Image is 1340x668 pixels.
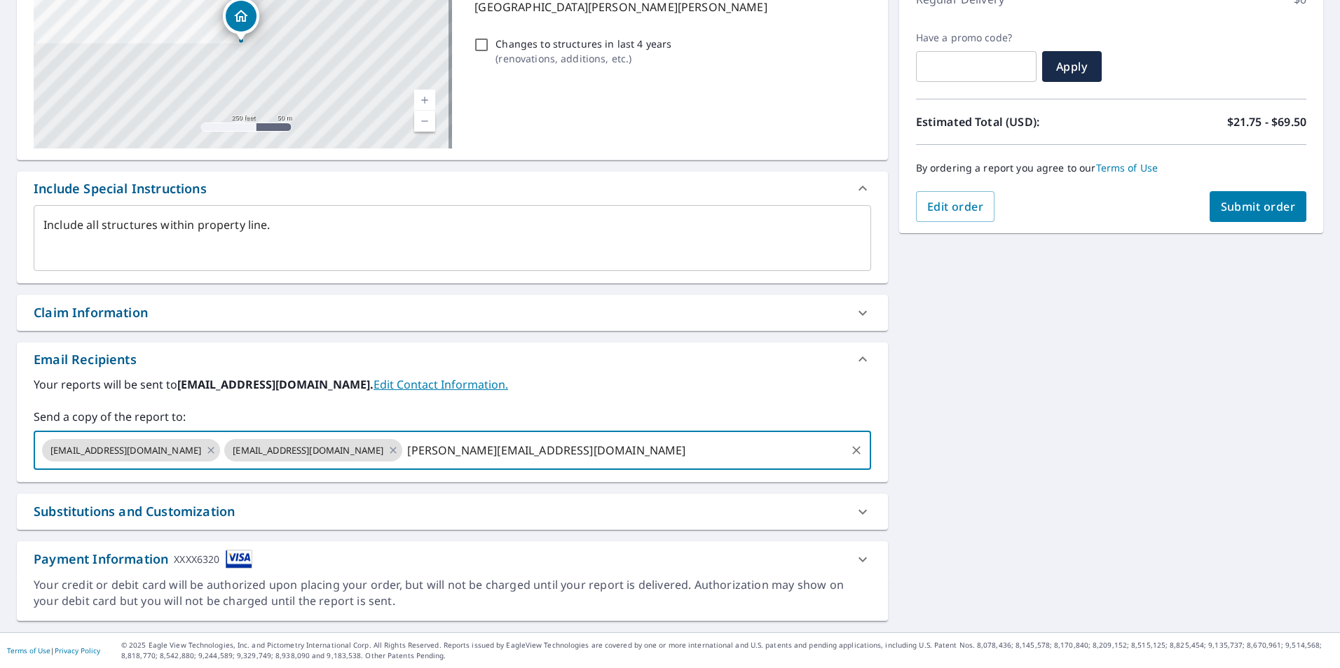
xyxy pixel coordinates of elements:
a: Terms of Use [1096,161,1158,174]
span: [EMAIL_ADDRESS][DOMAIN_NAME] [42,444,210,457]
a: Terms of Use [7,646,50,655]
button: Submit order [1210,191,1307,222]
div: Payment InformationXXXX6320cardImage [17,541,888,577]
button: Clear [847,440,866,460]
button: Edit order [916,191,995,222]
label: Your reports will be sent to [34,376,871,393]
span: Submit order [1221,199,1296,214]
p: $21.75 - $69.50 [1227,113,1306,130]
div: Include Special Instructions [17,172,888,205]
div: Include Special Instructions [34,179,207,198]
div: Email Recipients [34,350,137,369]
label: Send a copy of the report to: [34,408,871,425]
div: Claim Information [34,303,148,322]
a: Current Level 17, Zoom Out [414,111,435,132]
p: Estimated Total (USD): [916,113,1112,130]
div: Substitutions and Customization [17,494,888,529]
div: Claim Information [17,295,888,330]
a: Current Level 17, Zoom In [414,90,435,111]
label: Have a promo code? [916,32,1037,44]
p: ( renovations, additions, etc. ) [495,51,671,66]
div: Substitutions and Customization [34,502,235,521]
p: By ordering a report you agree to our [916,162,1306,174]
div: Your credit or debit card will be authorized upon placing your order, but will not be charged unt... [34,577,871,609]
span: Apply [1053,59,1091,74]
p: | [7,646,100,655]
p: Changes to structures in last 4 years [495,36,671,51]
div: Email Recipients [17,342,888,376]
p: © 2025 Eagle View Technologies, Inc. and Pictometry International Corp. All Rights Reserved. Repo... [121,640,1333,661]
button: Apply [1042,51,1102,82]
div: Payment Information [34,550,252,569]
a: EditContactInfo [374,377,508,392]
img: cardImage [226,550,252,569]
span: [EMAIL_ADDRESS][DOMAIN_NAME] [224,444,392,457]
textarea: Include all structures within property line. [43,218,861,258]
span: Edit order [927,199,984,214]
div: [EMAIL_ADDRESS][DOMAIN_NAME] [42,439,220,461]
a: Privacy Policy [55,646,100,655]
div: XXXX6320 [174,550,219,569]
div: [EMAIL_ADDRESS][DOMAIN_NAME] [224,439,402,461]
b: [EMAIL_ADDRESS][DOMAIN_NAME]. [177,377,374,392]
